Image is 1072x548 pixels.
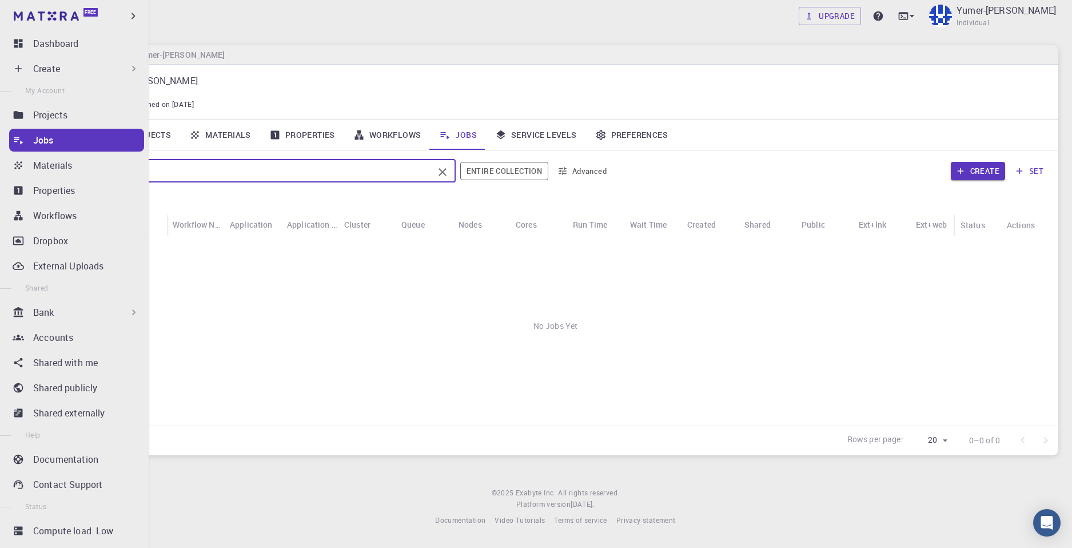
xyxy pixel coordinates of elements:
[25,283,48,292] span: Shared
[571,499,595,509] span: [DATE] .
[33,406,105,420] p: Shared externally
[9,448,144,471] a: Documentation
[624,213,682,236] div: Wait Time
[1001,214,1058,236] div: Actions
[25,86,65,95] span: My Account
[9,402,144,424] a: Shared externally
[173,213,224,236] div: Workflow Name
[9,129,144,152] a: Jobs
[9,473,144,496] a: Contact Support
[586,120,677,150] a: Preferences
[33,259,103,273] p: External Uploads
[460,162,548,180] span: Filter throughout whole library including sets (folders)
[33,184,75,197] p: Properties
[230,213,273,236] div: Application
[510,213,567,236] div: Cores
[908,432,951,448] div: 20
[486,120,586,150] a: Service Levels
[9,204,144,227] a: Workflows
[516,488,556,497] span: Exabyte Inc.
[553,162,612,180] button: Advanced
[682,213,739,236] div: Created
[1007,214,1035,236] div: Actions
[516,213,537,236] div: Cores
[554,515,607,526] a: Terms of service
[687,213,716,236] div: Created
[25,502,46,511] span: Status
[435,515,485,525] span: Documentation
[33,305,54,319] p: Bank
[1010,162,1049,180] button: set
[630,213,667,236] div: Wait Time
[396,213,453,236] div: Queue
[281,213,338,236] div: Application Version
[287,213,338,236] div: Application Version
[961,214,985,236] div: Status
[516,487,556,499] a: Exabyte Inc.
[167,213,224,236] div: Workflow Name
[9,104,144,126] a: Projects
[492,487,516,499] span: © 2025
[435,515,485,526] a: Documentation
[558,487,619,499] span: All rights reserved.
[955,214,1001,236] div: Status
[796,213,853,236] div: Public
[9,376,144,399] a: Shared publicly
[14,11,79,21] img: logo
[929,5,952,27] img: Yumer-Dagser Atesh
[338,213,396,236] div: Cluster
[802,213,825,236] div: Public
[573,213,607,236] div: Run Time
[616,515,676,525] span: Privacy statement
[951,162,1005,180] button: Create
[33,62,60,76] p: Create
[9,255,144,277] a: External Uploads
[853,213,910,236] div: Ext+lnk
[453,213,510,236] div: Nodes
[460,162,548,180] button: Entire collection
[9,326,144,349] a: Accounts
[260,120,344,150] a: Properties
[137,99,194,110] span: Joined on [DATE]
[224,213,281,236] div: Application
[430,120,486,150] a: Jobs
[847,434,903,447] p: Rows per page:
[33,209,77,223] p: Workflows
[33,133,54,147] p: Jobs
[131,49,225,61] h6: Yumer-[PERSON_NAME]
[9,32,144,55] a: Dashboard
[9,229,144,252] a: Dropbox
[33,524,114,538] p: Compute load: Low
[9,57,144,80] div: Create
[567,213,624,236] div: Run Time
[33,452,98,466] p: Documentation
[344,120,431,150] a: Workflows
[9,351,144,374] a: Shared with me
[25,430,41,439] span: Help
[459,213,482,236] div: Nodes
[344,213,370,236] div: Cluster
[957,17,989,29] span: Individual
[495,515,545,525] span: Video Tutorials
[98,74,1040,88] p: Yumer-[PERSON_NAME]
[799,7,861,25] a: Upgrade
[616,515,676,526] a: Privacy statement
[739,213,796,236] div: Shared
[53,236,1058,416] div: No Jobs Yet
[33,331,73,344] p: Accounts
[554,515,607,525] span: Terms of service
[916,213,947,236] div: Ext+web
[33,158,72,172] p: Materials
[33,478,102,491] p: Contact Support
[401,213,425,236] div: Queue
[9,301,144,324] div: Bank
[33,37,78,50] p: Dashboard
[1033,509,1061,537] div: Open Intercom Messenger
[33,234,68,248] p: Dropbox
[859,213,886,236] div: Ext+lnk
[495,515,545,526] a: Video Tutorials
[910,213,967,236] div: Ext+web
[33,356,98,370] p: Shared with me
[180,120,260,150] a: Materials
[33,381,97,395] p: Shared publicly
